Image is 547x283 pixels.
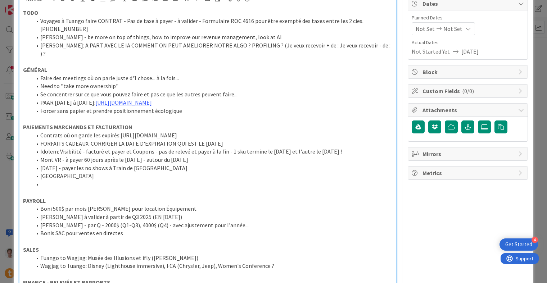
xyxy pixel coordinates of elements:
a: [URL][DOMAIN_NAME] [95,99,152,106]
a: [URL][DOMAIN_NAME] [121,132,177,139]
span: Not Set [443,24,462,33]
div: Open Get Started checklist, remaining modules: 4 [499,238,538,251]
strong: SALES [23,246,39,253]
li: Forcer sans papier et prendre positionnement écologique [32,107,393,115]
span: Support [15,1,33,10]
li: PAAR [DATE] à [DATE]: [32,99,393,107]
li: Mont VR - à payer 60 jours après le [DATE] - autour du [DATE] [32,156,393,164]
span: Metrics [422,169,515,177]
li: Tuango to Wagjag: Musée des Illusions et ifly ([PERSON_NAME]) [32,254,393,262]
span: Custom Fields [422,87,515,95]
li: [GEOGRAPHIC_DATA] [32,172,393,180]
li: Bonis SAC pour ventes en directes [32,229,393,237]
li: [PERSON_NAME] - par Q - 2000$ (Q1-Q3), 4000$ (Q4) - avec ajustement pour l'année... [32,221,393,229]
span: ( 0/0 ) [462,87,474,95]
li: [DATE] - payer les no shows à Train de [GEOGRAPHIC_DATA] [32,164,393,172]
span: Not Started Yet [412,47,450,56]
span: Attachments [422,106,515,114]
li: Voyages à Tuango faire CONTRAT - Pas de taxe à payer - à valider - Formulaire ROC 4616 pour être ... [32,17,393,33]
span: [DATE] [461,47,479,56]
li: [PERSON_NAME]: A PART AVEC LE IA COMMENT ON PEUT AMELIORER NOTRE ALGO ? PROFILING ? (Je veux rece... [32,41,393,58]
strong: GÉNÉRAL [23,66,47,73]
li: FORFAITS CADEAUX: CORRIGER LA DATE D'EXPIRATION QUI EST LE [DATE] [32,140,393,148]
strong: TODO [23,9,38,16]
li: Need to "take more ownership" [32,82,393,90]
li: [PERSON_NAME] à valider à partir de Q3 2025 (EN [DATE]) [32,213,393,221]
div: 4 [532,237,538,243]
li: Faire des meetings où on parle juste d'1 chose... à la fois... [32,74,393,82]
span: Contrats où on garde les expirés: [40,132,121,139]
strong: PAIEMENTS MARCHANDS ET FACTURATION [23,123,132,131]
li: Wagjag to Tuango: Disney (Lighthouse immersive), FCA (Chrysler, Jeep), Women's Conference ? [32,262,393,270]
li: [PERSON_NAME] - be more on top of things, how to improve our revenue management, look at AI [32,33,393,41]
li: Se concentrer sur ce que vous pouvez faire et pas ce que les autres peuvent faire... [32,90,393,99]
div: Get Started [505,241,532,248]
span: Actual Dates [412,39,524,46]
span: Planned Dates [412,14,524,22]
span: Block [422,68,515,76]
li: Idolem: Visibilité - facturé et payer et Coupons - pas de relevé et payer à la fin - 1 sku termin... [32,147,393,156]
span: Mirrors [422,150,515,158]
span: Not Set [416,24,435,33]
li: Boni 500$ par mois [PERSON_NAME] pour location Équipement [32,205,393,213]
strong: PAYROLL [23,197,46,204]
